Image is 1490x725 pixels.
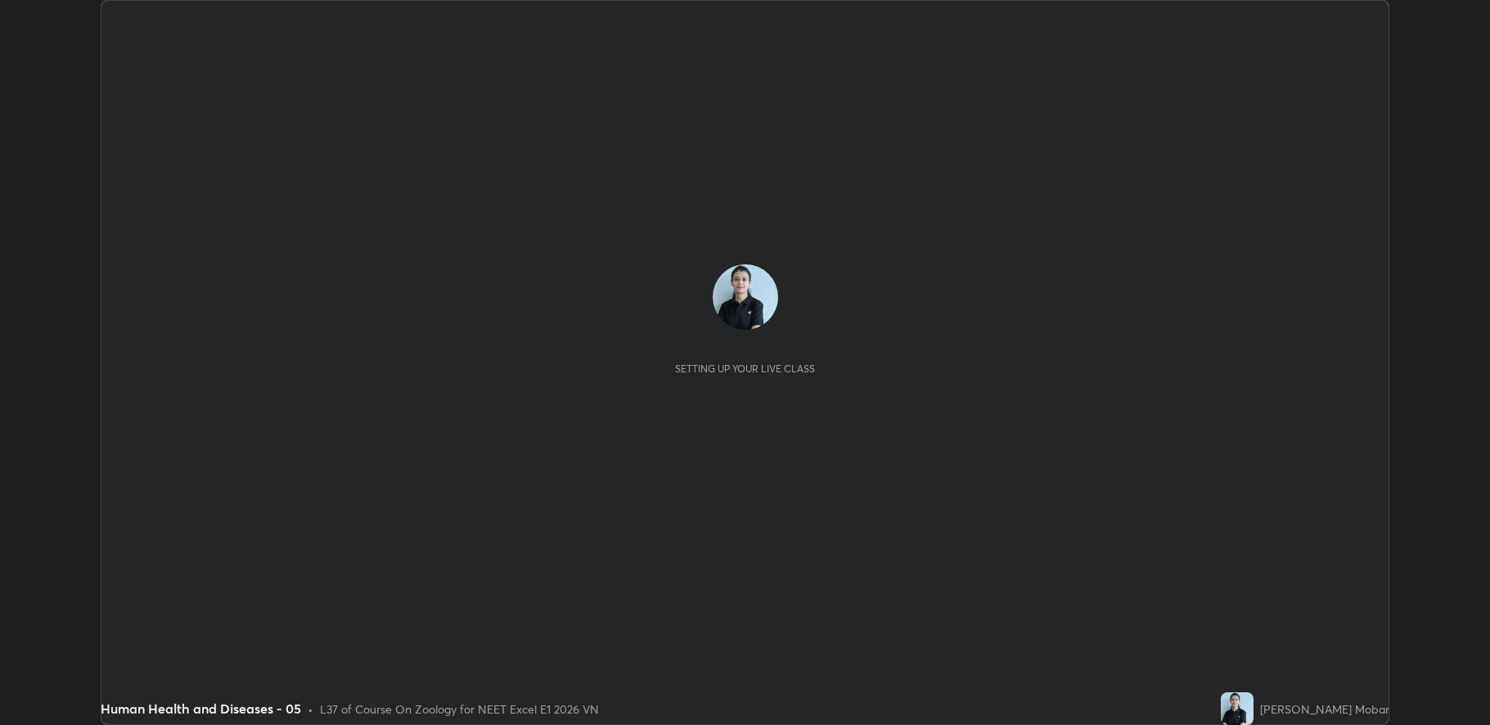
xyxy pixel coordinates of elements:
[675,362,815,375] div: Setting up your live class
[713,264,778,330] img: f9e8998792e74df79d03c3560c669755.jpg
[1260,700,1389,718] div: [PERSON_NAME] Mobar
[101,699,301,718] div: Human Health and Diseases - 05
[1221,692,1254,725] img: f9e8998792e74df79d03c3560c669755.jpg
[320,700,599,718] div: L37 of Course On Zoology for NEET Excel E1 2026 VN
[308,700,313,718] div: •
